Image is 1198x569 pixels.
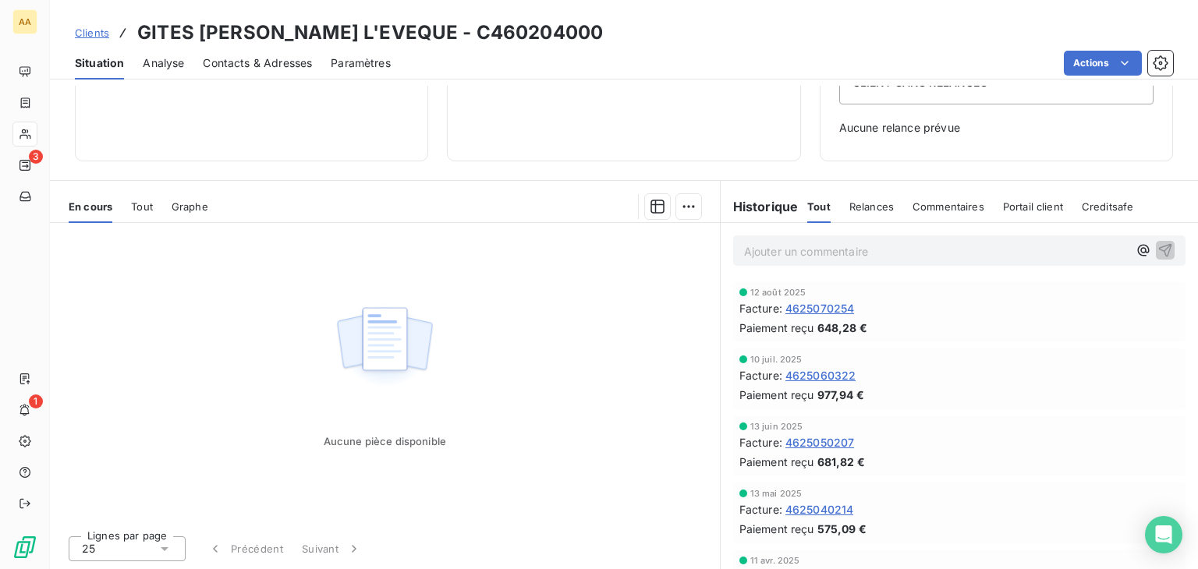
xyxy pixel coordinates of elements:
[143,55,184,71] span: Analyse
[75,27,109,39] span: Clients
[1082,200,1134,213] span: Creditsafe
[1145,516,1182,553] div: Open Intercom Messenger
[785,300,855,316] span: 4625070254
[198,532,292,565] button: Précédent
[750,556,800,565] span: 11 avr. 2025
[750,288,806,297] span: 12 août 2025
[739,320,814,336] span: Paiement reçu
[29,150,43,164] span: 3
[817,320,867,336] span: 648,28 €
[75,55,124,71] span: Situation
[172,200,208,213] span: Graphe
[292,532,371,565] button: Suivant
[12,153,37,178] a: 3
[839,120,1154,136] span: Aucune relance prévue
[817,454,865,470] span: 681,82 €
[739,367,782,383] span: Facture :
[739,434,782,451] span: Facture :
[69,200,112,213] span: En cours
[739,501,782,518] span: Facture :
[1003,200,1063,213] span: Portail client
[739,521,814,537] span: Paiement reçu
[785,367,856,383] span: 4625060322
[817,387,864,403] span: 977,94 €
[82,541,95,557] span: 25
[739,454,814,470] span: Paiement reçu
[1064,51,1142,76] button: Actions
[29,394,43,408] span: 1
[203,55,312,71] span: Contacts & Adresses
[807,200,831,213] span: Tout
[331,55,391,71] span: Paramètres
[817,521,867,537] span: 575,09 €
[750,355,803,364] span: 10 juil. 2025
[785,434,855,451] span: 4625050207
[131,200,153,213] span: Tout
[739,300,782,316] span: Facture :
[750,422,803,431] span: 13 juin 2025
[739,387,814,403] span: Paiement reçu
[137,19,603,47] h3: GITES [PERSON_NAME] L'EVEQUE - C460204000
[12,9,37,34] div: AA
[913,200,984,213] span: Commentaires
[721,197,799,216] h6: Historique
[750,489,803,498] span: 13 mai 2025
[75,25,109,41] a: Clients
[849,200,894,213] span: Relances
[324,435,446,447] span: Aucune pièce disponible
[335,299,434,395] img: Empty state
[12,535,37,560] img: Logo LeanPay
[785,501,854,518] span: 4625040214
